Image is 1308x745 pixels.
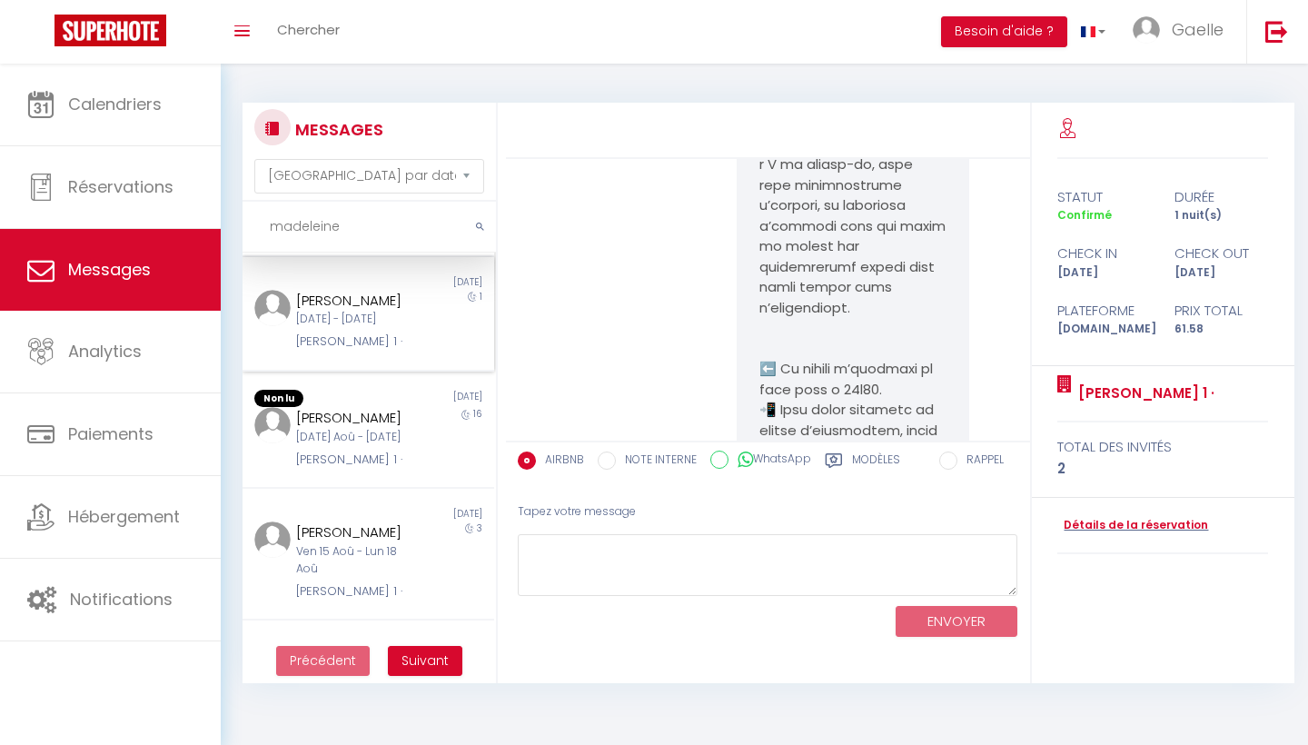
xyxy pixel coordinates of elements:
img: ... [254,290,291,326]
label: NOTE INTERNE [616,452,697,472]
a: [PERSON_NAME] 1 · [1072,382,1214,404]
span: Paiements [68,422,154,445]
span: Gaelle [1172,18,1224,41]
div: [DATE] [1163,264,1280,282]
label: AIRBNB [536,452,584,472]
div: Prix total [1163,300,1280,322]
span: Calendriers [68,93,162,115]
span: Non lu [254,390,303,408]
span: Notifications [70,588,173,611]
span: Suivant [401,651,449,670]
iframe: Chat [1231,663,1294,731]
div: statut [1045,186,1163,208]
div: [PERSON_NAME] 1 · [296,333,419,351]
div: [DATE] Aoû - [DATE] [296,429,419,446]
span: Réservations [68,175,173,198]
span: Hébergement [68,505,180,528]
div: Plateforme [1045,300,1163,322]
div: [DATE] [1045,264,1163,282]
span: 3 [477,521,482,535]
div: [PERSON_NAME] [296,521,419,543]
div: Tapez votre message [518,490,1018,534]
img: ... [254,407,291,443]
button: Besoin d'aide ? [941,16,1067,47]
div: check out [1163,243,1280,264]
button: Ouvrir le widget de chat LiveChat [15,7,69,62]
button: ENVOYER [896,606,1017,638]
div: 1 nuit(s) [1163,207,1280,224]
div: Ven 15 Aoû - Lun 18 Aoû [296,543,419,578]
span: Précédent [290,651,356,670]
div: 2 [1057,458,1268,480]
div: [DATE] [368,507,493,521]
label: RAPPEL [957,452,1004,472]
div: total des invités [1057,436,1268,458]
img: Super Booking [54,15,166,46]
div: [PERSON_NAME] [296,407,419,429]
button: Next [388,646,462,677]
span: 16 [473,407,482,421]
button: Previous [276,646,370,677]
span: Confirmé [1057,207,1112,223]
span: Messages [68,258,151,281]
div: check in [1045,243,1163,264]
a: Détails de la réservation [1057,517,1208,534]
div: [PERSON_NAME] [296,290,419,312]
div: [DATE] [368,275,493,290]
div: 61.58 [1163,321,1280,338]
div: durée [1163,186,1280,208]
label: WhatsApp [728,451,811,471]
h3: MESSAGES [291,109,383,150]
span: Analytics [68,340,142,363]
label: Modèles [852,452,900,474]
img: ... [1133,16,1160,44]
div: [DOMAIN_NAME] [1045,321,1163,338]
input: Rechercher un mot clé [243,202,496,253]
span: 1 [480,290,482,303]
div: [PERSON_NAME] 1 · [296,451,419,469]
span: Chercher [277,20,340,39]
div: [DATE] - [DATE] [296,311,419,328]
div: [PERSON_NAME] 1 · [296,582,419,601]
img: ... [254,521,291,558]
img: logout [1265,20,1288,43]
div: [DATE] [368,390,493,408]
